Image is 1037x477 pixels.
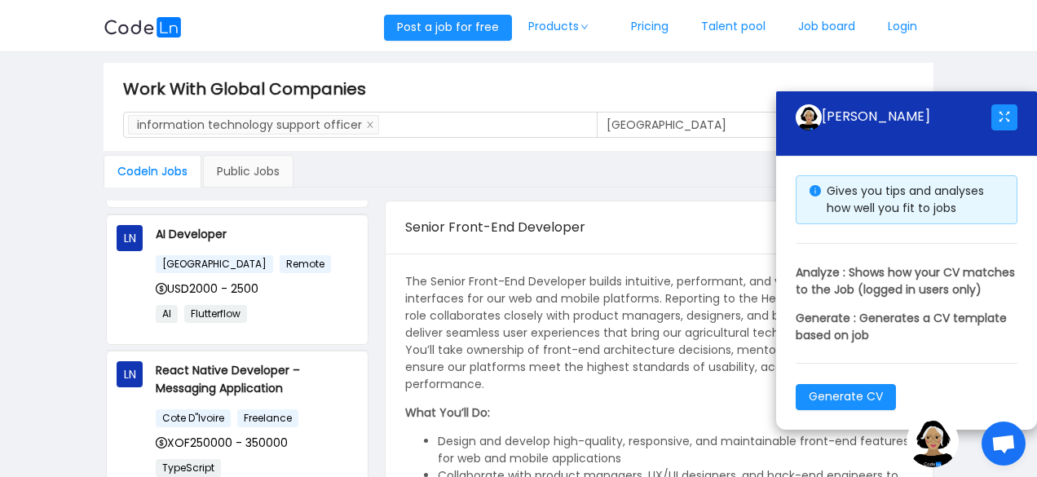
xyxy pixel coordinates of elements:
div: Ghana [607,113,726,137]
li: information technology support officer [128,115,379,135]
i: icon: info-circle [810,185,821,197]
span: Freelance [237,409,298,427]
span: Remote [280,255,331,273]
i: icon: dollar [156,437,167,448]
span: Work With Global Companies [123,76,376,102]
div: [PERSON_NAME] [796,104,991,130]
div: Open chat [982,422,1026,466]
img: ground.ddcf5dcf.png [907,415,959,467]
button: Generate CV [796,384,896,410]
div: information technology support officer [137,116,362,134]
span: Gives you tips and analyses how well you fit to jobs [827,183,984,216]
div: Codeln Jobs [104,155,201,188]
p: Generate : Generates a CV template based on job [796,310,1017,344]
p: React Native Developer – Messaging Application [156,361,358,397]
span: [GEOGRAPHIC_DATA] [156,255,273,273]
strong: What You’ll Do: [405,404,490,421]
span: LN [124,361,136,387]
div: Public Jobs [203,155,293,188]
img: logobg.f302741d.svg [104,17,182,38]
p: AI Developer [156,225,358,243]
span: USD2000 - 2500 [156,280,258,297]
li: Design and develop high-quality, responsive, and maintainable front-end features for web and mobi... [438,433,913,467]
i: icon: down [580,23,589,31]
button: icon: fullscreen [991,104,1017,130]
span: Cote D"Ivoire [156,409,231,427]
span: Flutterflow [184,305,247,323]
span: Senior Front-End Developer [405,218,585,236]
span: AI [156,305,178,323]
i: icon: close [366,120,374,130]
p: The Senior Front-End Developer builds intuitive, performant, and visually engaging user interface... [405,273,913,393]
span: TypeScript [156,459,221,477]
i: icon: dollar [156,283,167,294]
a: Post a job for free [384,19,512,35]
img: ground.ddcf5dcf.png [796,104,822,130]
p: Analyze : Shows how your CV matches to the Job (logged in users only) [796,264,1017,298]
button: Post a job for free [384,15,512,41]
span: LN [124,225,136,251]
span: XOF250000 - 350000 [156,435,288,451]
